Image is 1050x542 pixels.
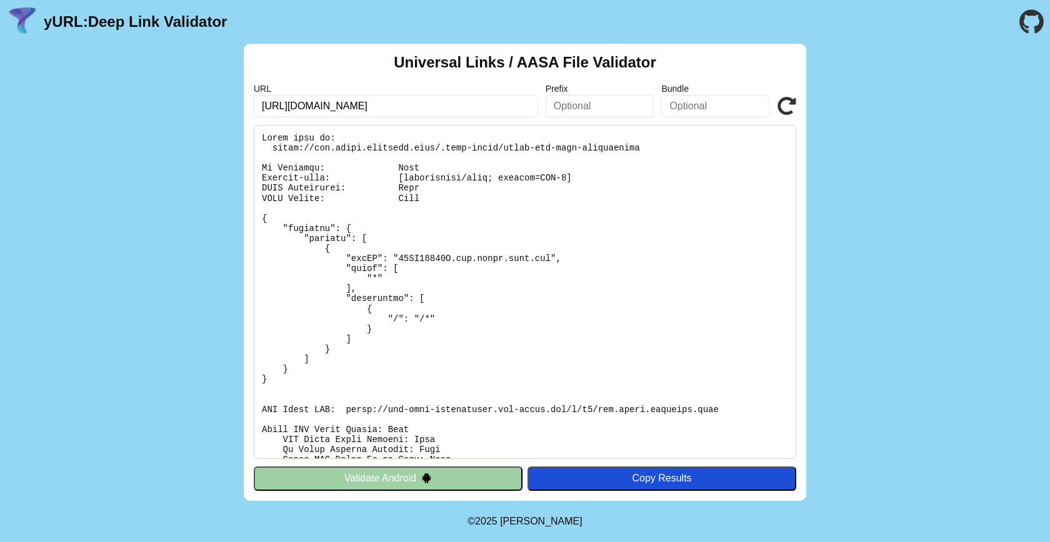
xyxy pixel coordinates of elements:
[254,95,538,117] input: Required
[394,54,656,71] h2: Universal Links / AASA File Validator
[475,516,497,526] span: 2025
[534,473,790,484] div: Copy Results
[6,6,39,38] img: yURL Logo
[254,466,522,490] button: Validate Android
[421,473,432,483] img: droidIcon.svg
[661,84,770,94] label: Bundle
[546,95,654,117] input: Optional
[254,84,538,94] label: URL
[546,84,654,94] label: Prefix
[44,13,227,31] a: yURL:Deep Link Validator
[527,466,796,490] button: Copy Results
[661,95,770,117] input: Optional
[467,501,582,542] footer: ©
[500,516,582,526] a: Michael Ibragimchayev's Personal Site
[254,125,796,459] pre: Lorem ipsu do: sitam://con.adipi.elitsedd.eius/.temp-incid/utlab-etd-magn-aliquaenima Mi Veniamqu...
